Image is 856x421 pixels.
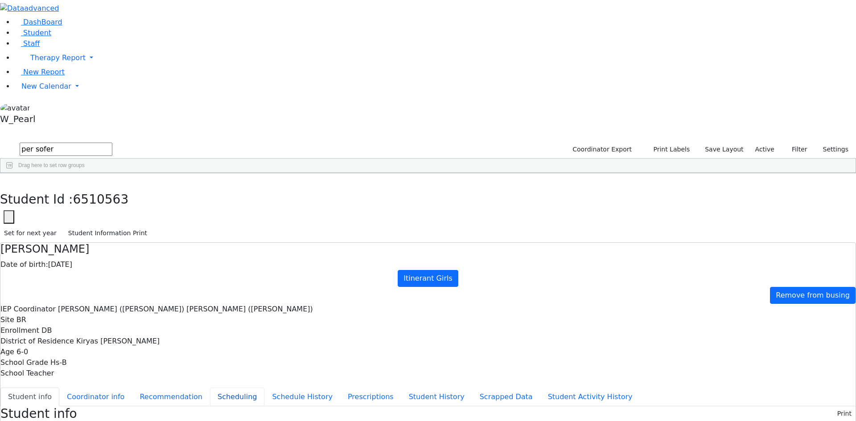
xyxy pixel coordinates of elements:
span: Kiryas [PERSON_NAME] [76,337,160,345]
label: Age [0,347,14,357]
label: IEP Coordinator [0,304,56,315]
button: Student info [0,388,59,406]
span: Therapy Report [30,53,86,62]
label: Date of birth: [0,259,48,270]
button: Recommendation [132,388,210,406]
span: 6-0 [16,347,28,356]
button: Print Labels [643,143,694,156]
div: [DATE] [0,259,856,270]
span: DB [41,326,52,335]
a: Remove from busing [770,287,856,304]
span: New Calendar [21,82,71,90]
span: Hs-B [50,358,67,367]
button: Scheduling [210,388,264,406]
a: Itinerant Girls [398,270,458,287]
button: Coordinator Export [567,143,636,156]
span: BR [16,315,26,324]
input: Search [20,143,112,156]
button: Scrapped Data [472,388,540,406]
span: 6510563 [73,192,129,207]
button: Filter [780,143,811,156]
span: Drag here to set row groups [18,162,85,168]
button: Print [833,407,856,421]
button: Save Layout [701,143,747,156]
span: New Report [23,68,65,76]
label: Site [0,315,14,325]
label: School Grade [0,357,48,368]
span: Staff [23,39,40,48]
a: New Calendar [14,78,856,95]
a: Student [14,29,51,37]
label: District of Residence [0,336,74,347]
button: Schedule History [264,388,340,406]
button: Coordinator info [59,388,132,406]
span: [PERSON_NAME] ([PERSON_NAME]) [PERSON_NAME] ([PERSON_NAME]) [58,305,313,313]
a: New Report [14,68,65,76]
span: Remove from busing [776,291,850,299]
a: DashBoard [14,18,62,26]
button: Settings [811,143,852,156]
button: Student Activity History [540,388,640,406]
label: Enrollment [0,325,39,336]
label: School Teacher [0,368,54,379]
button: Student History [401,388,472,406]
a: Therapy Report [14,49,856,67]
span: DashBoard [23,18,62,26]
a: Staff [14,39,40,48]
button: Student Information Print [64,226,151,240]
span: Student [23,29,51,37]
label: Active [751,143,778,156]
button: Prescriptions [340,388,401,406]
h4: [PERSON_NAME] [0,243,856,256]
